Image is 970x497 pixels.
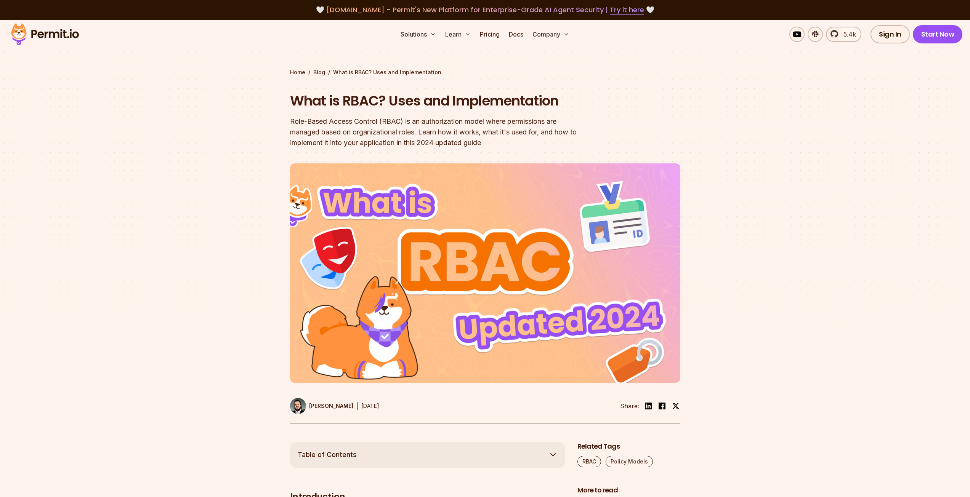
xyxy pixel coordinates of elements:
a: 5.4k [826,27,861,42]
time: [DATE] [361,403,379,409]
img: Gabriel L. Manor [290,398,306,414]
a: Sign In [871,25,910,43]
a: RBAC [577,456,601,467]
span: [DOMAIN_NAME] - Permit's New Platform for Enterprise-Grade AI Agent Security | [326,5,644,14]
button: Company [529,27,572,42]
h2: More to read [577,486,680,495]
a: Start Now [913,25,963,43]
div: Role-Based Access Control (RBAC) is an authorization model where permissions are managed based on... [290,116,583,148]
span: Table of Contents [298,449,357,460]
button: Solutions [398,27,439,42]
div: / / [290,69,680,76]
img: facebook [657,401,667,411]
li: Share: [620,401,639,411]
a: Pricing [477,27,503,42]
a: Blog [313,69,325,76]
h2: Related Tags [577,442,680,451]
a: Try it here [610,5,644,15]
span: 5.4k [839,30,856,39]
div: 🤍 🤍 [18,5,952,15]
a: Policy Models [606,456,653,467]
button: Table of Contents [290,442,565,468]
p: [PERSON_NAME] [309,402,353,410]
img: linkedin [644,401,653,411]
a: Home [290,69,305,76]
button: Learn [442,27,474,42]
img: What is RBAC? Uses and Implementation [290,163,680,383]
a: Docs [506,27,526,42]
h1: What is RBAC? Uses and Implementation [290,91,583,110]
a: [PERSON_NAME] [290,398,353,414]
div: | [356,401,358,411]
img: Permit logo [8,21,82,47]
img: twitter [672,402,680,410]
